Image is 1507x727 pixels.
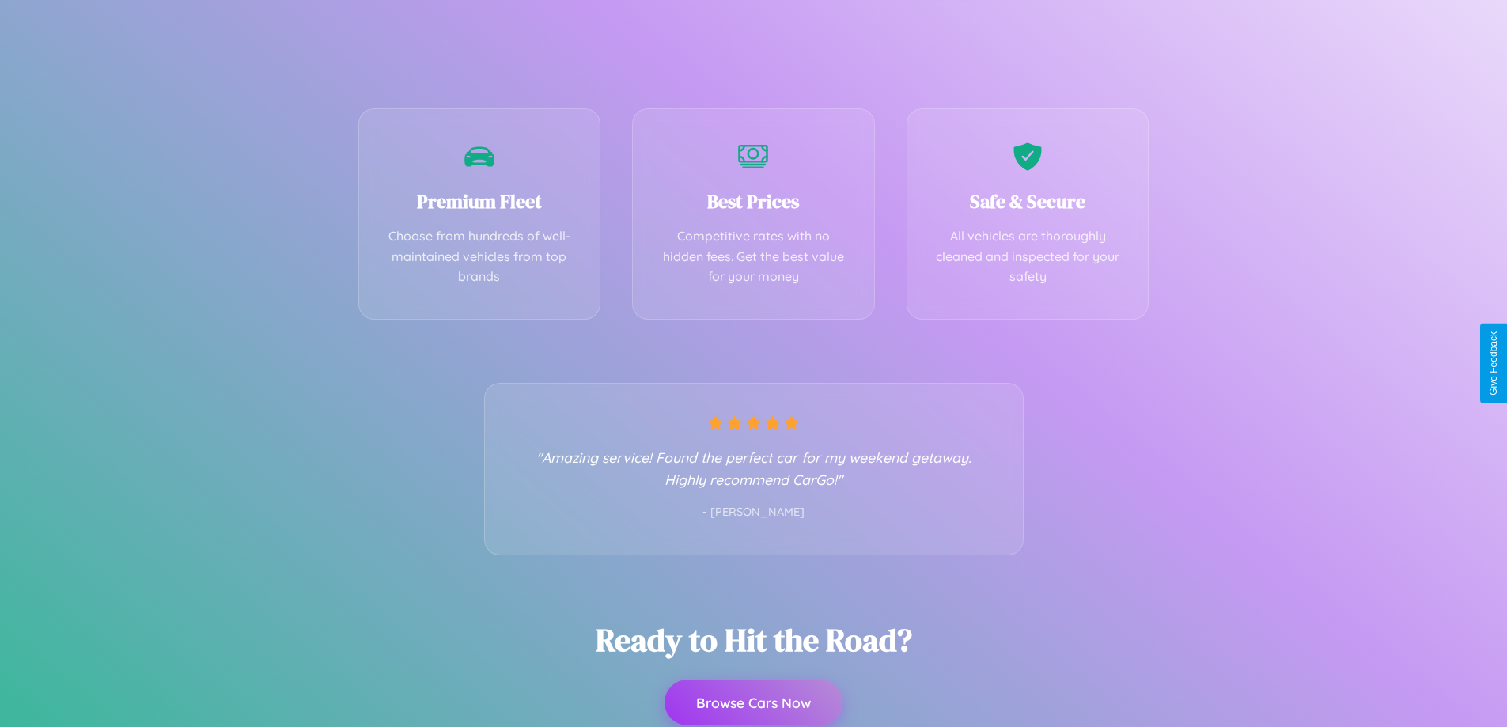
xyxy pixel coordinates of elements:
h3: Premium Fleet [383,188,577,214]
h3: Best Prices [657,188,850,214]
p: - [PERSON_NAME] [517,502,991,523]
div: Give Feedback [1488,331,1499,396]
h3: Safe & Secure [931,188,1125,214]
p: All vehicles are thoroughly cleaned and inspected for your safety [931,226,1125,287]
p: Choose from hundreds of well-maintained vehicles from top brands [383,226,577,287]
p: "Amazing service! Found the perfect car for my weekend getaway. Highly recommend CarGo!" [517,446,991,490]
button: Browse Cars Now [665,680,842,725]
p: Competitive rates with no hidden fees. Get the best value for your money [657,226,850,287]
h2: Ready to Hit the Road? [596,619,912,661]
